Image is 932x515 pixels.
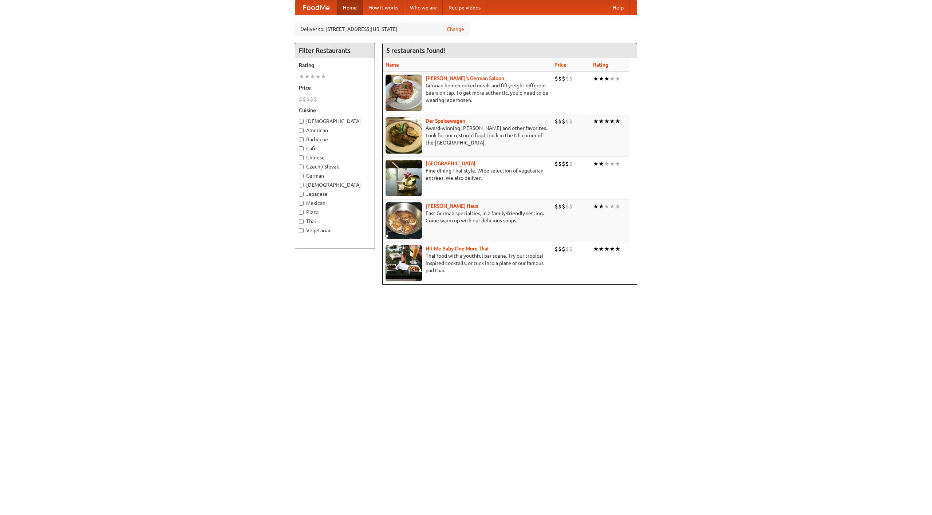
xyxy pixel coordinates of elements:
li: $ [554,117,558,125]
p: East German specialties, in a family-friendly setting. Come warm up with our delicious soups. [386,210,549,224]
a: How it works [363,0,404,15]
li: ★ [615,245,620,253]
li: $ [565,202,569,210]
li: $ [558,202,562,210]
li: ★ [593,245,599,253]
li: ★ [609,202,615,210]
a: Who we are [404,0,443,15]
input: Czech / Slovak [299,165,304,169]
li: ★ [604,117,609,125]
li: ★ [315,72,321,80]
a: Change [447,25,464,33]
label: Vegetarian [299,227,371,234]
div: Deliver to: [STREET_ADDRESS][US_STATE] [295,23,470,36]
li: $ [303,95,306,103]
li: ★ [604,202,609,210]
input: American [299,128,304,133]
label: American [299,127,371,134]
input: German [299,174,304,178]
label: [DEMOGRAPHIC_DATA] [299,118,371,125]
label: Thai [299,218,371,225]
li: ★ [604,245,609,253]
li: $ [562,160,565,168]
li: $ [565,117,569,125]
input: Vegetarian [299,228,304,233]
a: Price [554,62,566,68]
li: ★ [609,117,615,125]
label: Mexican [299,199,371,207]
p: Award-winning [PERSON_NAME] and other favorites. Look for our restored food truck in the NE corne... [386,124,549,146]
li: $ [299,95,303,103]
input: Mexican [299,201,304,206]
label: [DEMOGRAPHIC_DATA] [299,181,371,189]
input: Cafe [299,146,304,151]
li: $ [569,75,573,83]
li: $ [310,95,313,103]
li: ★ [310,72,315,80]
li: ★ [615,75,620,83]
li: ★ [599,117,604,125]
li: $ [558,245,562,253]
li: ★ [593,117,599,125]
li: $ [562,75,565,83]
img: babythai.jpg [386,245,422,281]
li: ★ [321,72,326,80]
h5: Rating [299,62,371,69]
img: esthers.jpg [386,75,422,111]
b: [PERSON_NAME]'s German Saloon [426,75,504,81]
label: Japanese [299,190,371,198]
img: kohlhaus.jpg [386,202,422,239]
img: speisewagen.jpg [386,117,422,154]
li: ★ [604,75,609,83]
h5: Price [299,84,371,91]
a: FoodMe [295,0,337,15]
a: Rating [593,62,608,68]
li: $ [569,245,573,253]
a: [PERSON_NAME] Haus [426,203,478,209]
a: Help [607,0,629,15]
a: [GEOGRAPHIC_DATA] [426,161,475,166]
label: German [299,172,371,179]
a: Der Speisewagen [426,118,465,124]
li: $ [558,160,562,168]
input: Pizza [299,210,304,215]
a: Name [386,62,399,68]
li: $ [562,245,565,253]
li: $ [565,75,569,83]
h5: Cuisine [299,107,371,114]
li: $ [569,160,573,168]
li: ★ [615,160,620,168]
li: $ [554,202,558,210]
input: Japanese [299,192,304,197]
ng-pluralize: 5 restaurants found! [386,47,445,54]
li: $ [558,117,562,125]
input: Barbecue [299,137,304,142]
a: Recipe videos [443,0,486,15]
li: $ [554,160,558,168]
li: ★ [593,160,599,168]
li: $ [562,117,565,125]
li: ★ [599,75,604,83]
a: Hit Me Baby One More Thai [426,246,489,251]
input: Thai [299,219,304,224]
p: Fine dining Thai-style. Wide selection of vegetarian entrées. We also deliver. [386,167,549,182]
img: satay.jpg [386,160,422,196]
label: Pizza [299,209,371,216]
input: [DEMOGRAPHIC_DATA] [299,119,304,124]
li: $ [565,160,569,168]
li: ★ [609,160,615,168]
li: ★ [604,160,609,168]
li: ★ [593,202,599,210]
li: $ [558,75,562,83]
a: Home [337,0,363,15]
h4: Filter Restaurants [295,43,375,58]
li: $ [554,245,558,253]
li: $ [313,95,317,103]
label: Czech / Slovak [299,163,371,170]
p: Thai food with a youthful bar scene. Try our tropical inspired cocktails, or tuck into a plate of... [386,252,549,274]
p: German home-cooked meals and fifty-eight different beers on tap. To get more authentic, you'd nee... [386,82,549,104]
li: $ [569,117,573,125]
